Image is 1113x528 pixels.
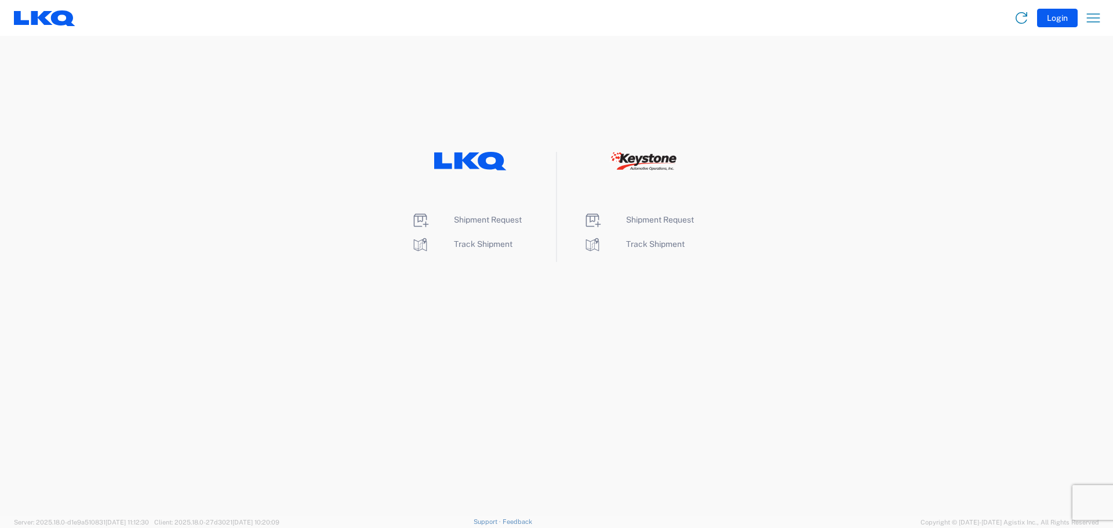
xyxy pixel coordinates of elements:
span: [DATE] 10:20:09 [232,519,279,526]
a: Feedback [503,518,532,525]
a: Track Shipment [583,239,685,249]
span: [DATE] 11:12:30 [106,519,149,526]
span: Shipment Request [626,215,694,224]
button: Login [1037,9,1078,27]
span: Copyright © [DATE]-[DATE] Agistix Inc., All Rights Reserved [921,517,1099,527]
a: Support [474,518,503,525]
span: Server: 2025.18.0-d1e9a510831 [14,519,149,526]
a: Shipment Request [583,215,694,224]
span: Client: 2025.18.0-27d3021 [154,519,279,526]
span: Track Shipment [454,239,512,249]
a: Shipment Request [411,215,522,224]
span: Shipment Request [454,215,522,224]
span: Track Shipment [626,239,685,249]
a: Track Shipment [411,239,512,249]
